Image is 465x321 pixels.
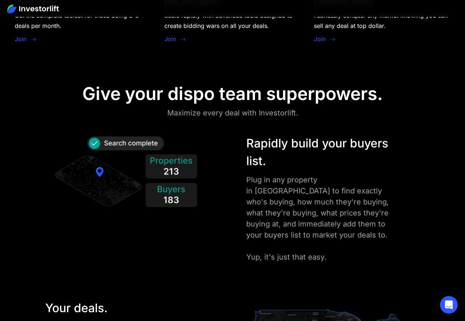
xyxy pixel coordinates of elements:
[15,10,151,31] div: Get the complete toolset for those doing 2-3 deals per month.
[82,83,383,104] div: Give your dispo team superpowers.
[246,135,402,170] div: Rapidly build your buyers list.
[164,35,176,43] a: Join
[167,107,298,119] div: Maximize every deal with Investorlift.
[314,35,326,43] a: Join
[15,35,26,43] a: Join
[164,10,301,31] div: Scale rapidly with advanced tools designed to create bidding wars on all your deals.
[246,174,402,263] div: Plug in any property in [GEOGRAPHIC_DATA] to find exactly who's buying, how much they're buying, ...
[314,10,450,31] div: Fearlessly conquer any market knowing you can sell any deal at top dollar.
[440,296,458,314] div: Open Intercom Messenger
